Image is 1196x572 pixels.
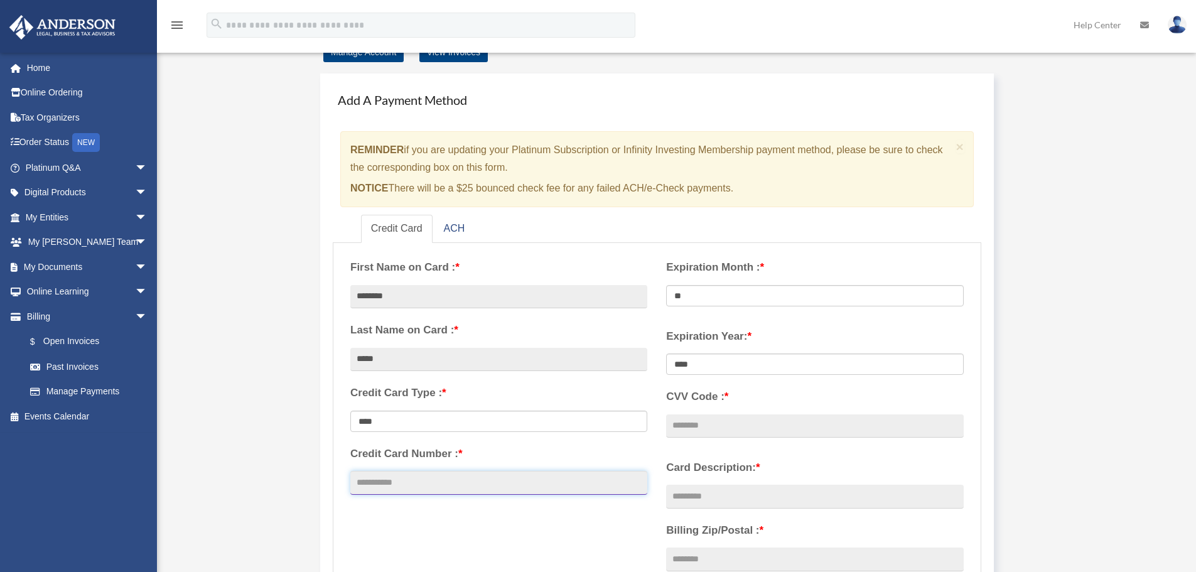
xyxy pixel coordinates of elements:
[350,144,404,155] strong: REMINDER
[9,304,166,329] a: Billingarrow_drop_down
[956,139,964,154] span: ×
[350,183,388,193] strong: NOTICE
[9,279,166,305] a: Online Learningarrow_drop_down
[956,140,964,153] button: Close
[666,327,963,346] label: Expiration Year:
[9,80,166,105] a: Online Ordering
[9,130,166,156] a: Order StatusNEW
[666,458,963,477] label: Card Description:
[350,258,647,277] label: First Name on Card :
[135,304,160,330] span: arrow_drop_down
[18,329,166,355] a: $Open Invoices
[1168,16,1187,34] img: User Pic
[9,155,166,180] a: Platinum Q&Aarrow_drop_down
[135,155,160,181] span: arrow_drop_down
[666,258,963,277] label: Expiration Month :
[666,521,963,540] label: Billing Zip/Postal :
[210,17,224,31] i: search
[350,180,951,197] p: There will be a $25 bounced check fee for any failed ACH/e-Check payments.
[9,404,166,429] a: Events Calendar
[135,205,160,230] span: arrow_drop_down
[666,387,963,406] label: CVV Code :
[434,215,475,243] a: ACH
[170,18,185,33] i: menu
[135,279,160,305] span: arrow_drop_down
[333,86,981,114] h4: Add A Payment Method
[170,22,185,33] a: menu
[135,254,160,280] span: arrow_drop_down
[9,254,166,279] a: My Documentsarrow_drop_down
[135,180,160,206] span: arrow_drop_down
[9,230,166,255] a: My [PERSON_NAME] Teamarrow_drop_down
[18,379,160,404] a: Manage Payments
[72,133,100,152] div: NEW
[350,445,647,463] label: Credit Card Number :
[361,215,433,243] a: Credit Card
[135,230,160,256] span: arrow_drop_down
[350,384,647,402] label: Credit Card Type :
[37,334,43,350] span: $
[6,15,119,40] img: Anderson Advisors Platinum Portal
[9,205,166,230] a: My Entitiesarrow_drop_down
[18,354,166,379] a: Past Invoices
[340,131,974,207] div: if you are updating your Platinum Subscription or Infinity Investing Membership payment method, p...
[9,55,166,80] a: Home
[350,321,647,340] label: Last Name on Card :
[9,180,166,205] a: Digital Productsarrow_drop_down
[9,105,166,130] a: Tax Organizers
